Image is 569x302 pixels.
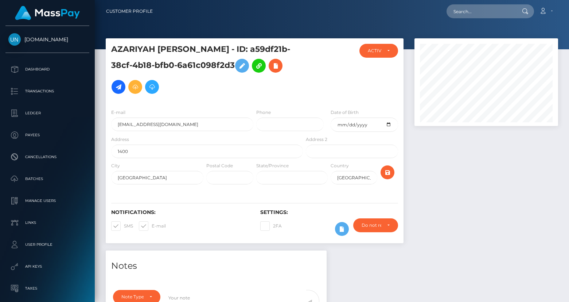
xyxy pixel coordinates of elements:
label: E-mail [111,109,125,116]
label: State/Province [256,163,289,169]
p: API Keys [8,261,86,272]
a: Taxes [5,279,89,298]
a: Batches [5,170,89,188]
label: Address [111,136,129,143]
a: Links [5,214,89,232]
p: Dashboard [8,64,86,75]
label: City [111,163,120,169]
input: Search... [447,4,515,18]
label: Address 2 [306,136,327,143]
a: Payees [5,126,89,144]
h6: Settings: [260,209,398,215]
a: Ledger [5,104,89,122]
p: Ledger [8,108,86,119]
p: User Profile [8,239,86,250]
img: MassPay Logo [15,6,80,20]
a: Customer Profile [106,4,153,19]
label: SMS [111,221,133,231]
h4: Notes [111,260,321,272]
a: Manage Users [5,192,89,210]
p: Links [8,217,86,228]
h5: AZARIYAH [PERSON_NAME] - ID: a59df21b-38cf-4b18-bfb0-6a61c098f2d3 [111,44,299,98]
label: Phone [256,109,271,116]
p: Payees [8,130,86,141]
a: Initiate Payout [112,80,125,94]
div: Do not require [362,222,381,228]
h6: Notifications: [111,209,249,215]
p: Batches [8,173,86,184]
label: Postal Code [206,163,233,169]
a: User Profile [5,236,89,254]
p: Manage Users [8,195,86,206]
a: Cancellations [5,148,89,166]
label: 2FA [260,221,282,231]
button: Do not require [353,218,398,232]
div: ACTIVE [368,48,381,54]
div: Note Type [121,294,144,300]
p: Taxes [8,283,86,294]
a: Transactions [5,82,89,100]
p: Transactions [8,86,86,97]
a: Dashboard [5,60,89,79]
span: [DOMAIN_NAME] [5,36,89,43]
label: Country [331,163,349,169]
p: Cancellations [8,152,86,163]
a: API Keys [5,257,89,276]
label: E-mail [139,221,166,231]
label: Date of Birth [331,109,359,116]
img: Unlockt.me [8,33,21,46]
button: ACTIVE [359,44,398,58]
